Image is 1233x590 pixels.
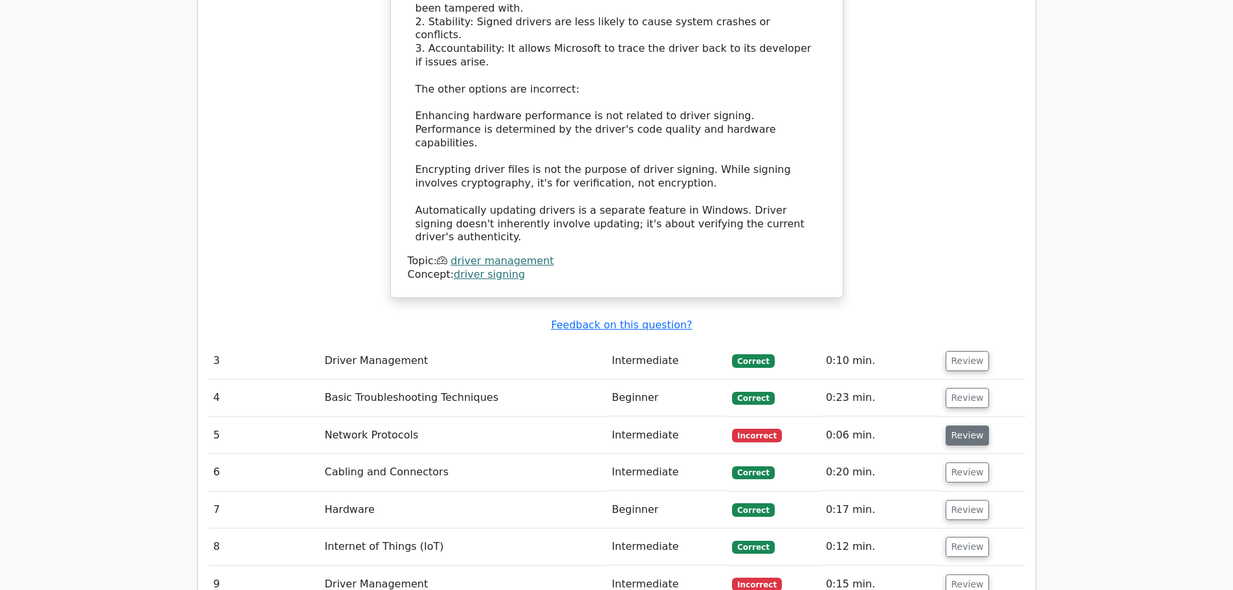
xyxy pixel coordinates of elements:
[946,462,990,482] button: Review
[208,528,320,565] td: 8
[821,492,940,528] td: 0:17 min.
[946,537,990,557] button: Review
[821,343,940,380] td: 0:10 min.
[320,417,607,454] td: Network Protocols
[551,319,692,331] a: Feedback on this question?
[320,343,607,380] td: Driver Management
[732,541,774,554] span: Correct
[606,417,727,454] td: Intermediate
[606,528,727,565] td: Intermediate
[821,417,940,454] td: 0:06 min.
[732,466,774,479] span: Correct
[408,255,826,268] div: Topic:
[821,380,940,416] td: 0:23 min.
[946,388,990,408] button: Review
[320,528,607,565] td: Internet of Things (IoT)
[606,492,727,528] td: Beginner
[320,454,607,491] td: Cabling and Connectors
[408,268,826,282] div: Concept:
[732,503,774,516] span: Correct
[606,343,727,380] td: Intermediate
[732,354,774,367] span: Correct
[320,492,607,528] td: Hardware
[606,454,727,491] td: Intermediate
[821,528,940,565] td: 0:12 min.
[208,492,320,528] td: 7
[208,454,320,491] td: 6
[946,351,990,371] button: Review
[450,255,553,267] a: driver management
[208,343,320,380] td: 3
[732,392,774,405] span: Correct
[320,380,607,416] td: Basic Troubleshooting Techniques
[821,454,940,491] td: 0:20 min.
[606,380,727,416] td: Beginner
[946,425,990,446] button: Review
[732,429,782,442] span: Incorrect
[454,268,525,280] a: driver signing
[946,500,990,520] button: Review
[208,380,320,416] td: 4
[208,417,320,454] td: 5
